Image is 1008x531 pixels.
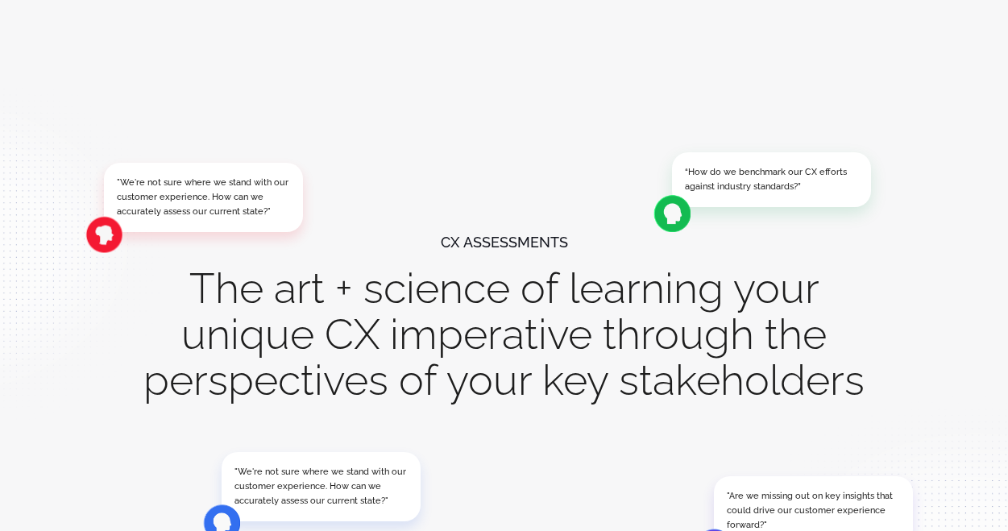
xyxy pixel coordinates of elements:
div: “How do we benchmark our CX efforts against industry standards?” [685,165,858,194]
div: "We're not sure where we stand with our customer experience. How can we accurately assess our cur... [234,465,408,508]
h1: The art + science of learning your unique CX imperative through the perspectives of your key stak... [138,265,871,403]
div: "We're not sure where we stand with our customer experience. How can we accurately assess our cur... [117,176,290,219]
div: CX ASSESSMENTS [441,219,568,265]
